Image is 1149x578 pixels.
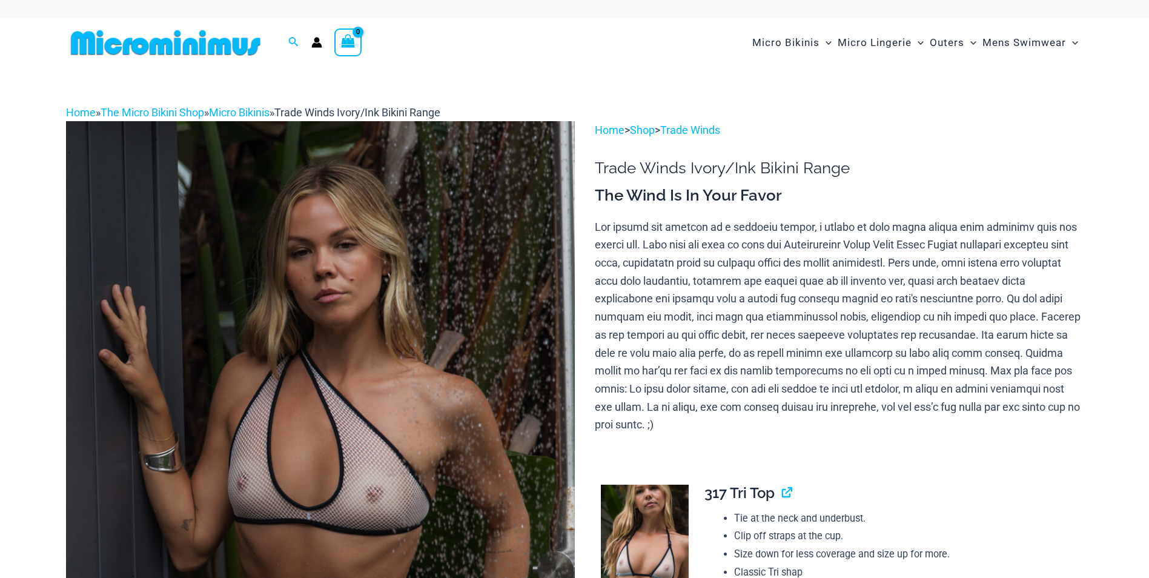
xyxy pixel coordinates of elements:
[930,27,964,58] span: Outers
[288,35,299,50] a: Search icon link
[835,24,927,61] a: Micro LingerieMenu ToggleMenu Toggle
[595,124,624,136] a: Home
[101,106,204,119] a: The Micro Bikini Shop
[1066,27,1078,58] span: Menu Toggle
[704,484,775,502] span: 317 Tri Top
[209,106,270,119] a: Micro Bikinis
[66,29,265,56] img: MM SHOP LOGO FLAT
[747,22,1084,63] nav: Site Navigation
[820,27,832,58] span: Menu Toggle
[595,185,1083,206] h3: The Wind Is In Your Favor
[838,27,912,58] span: Micro Lingerie
[912,27,924,58] span: Menu Toggle
[630,124,655,136] a: Shop
[982,27,1066,58] span: Mens Swimwear
[595,121,1083,139] p: > >
[595,218,1083,434] p: Lor ipsumd sit ametcon ad e seddoeiu tempor, i utlabo et dolo magna aliqua enim adminimv quis nos...
[734,527,1073,545] li: Clip off straps at the cup.
[734,510,1073,528] li: Tie at the neck and underbust.
[595,159,1083,178] h1: Trade Winds Ivory/Ink Bikini Range
[334,28,362,56] a: View Shopping Cart, empty
[979,24,1081,61] a: Mens SwimwearMenu ToggleMenu Toggle
[752,27,820,58] span: Micro Bikinis
[927,24,979,61] a: OutersMenu ToggleMenu Toggle
[964,27,976,58] span: Menu Toggle
[66,106,96,119] a: Home
[66,106,440,119] span: » » »
[749,24,835,61] a: Micro BikinisMenu ToggleMenu Toggle
[311,37,322,48] a: Account icon link
[274,106,440,119] span: Trade Winds Ivory/Ink Bikini Range
[660,124,720,136] a: Trade Winds
[734,545,1073,563] li: Size down for less coverage and size up for more.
